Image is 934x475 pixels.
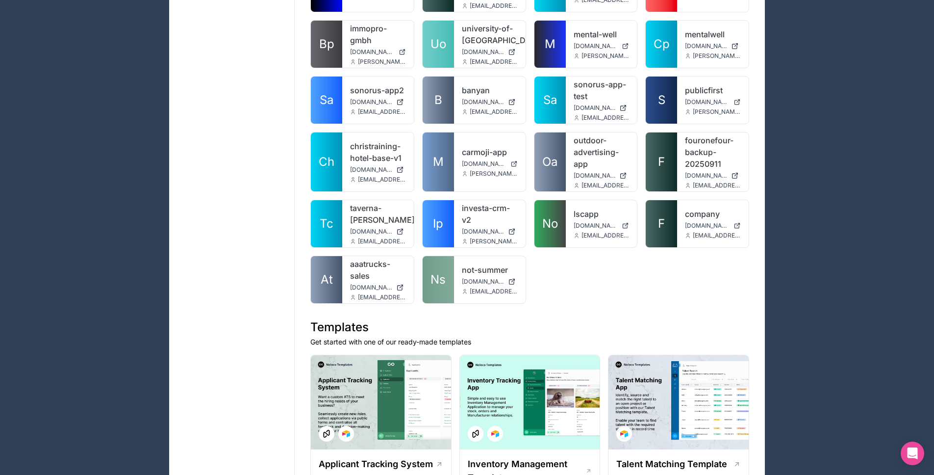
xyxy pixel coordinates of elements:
span: [DOMAIN_NAME][PERSON_NAME] [350,228,392,236]
a: [DOMAIN_NAME] [462,228,518,236]
a: Tc [311,200,342,247]
a: [DOMAIN_NAME] [350,166,406,174]
span: At [321,272,333,288]
span: [DOMAIN_NAME] [350,284,392,291]
span: [PERSON_NAME][EMAIL_ADDRESS][DOMAIN_NAME] [581,52,630,60]
a: mentalwell [685,28,741,40]
a: [DOMAIN_NAME] [462,48,518,56]
a: investa-crm-v2 [462,202,518,226]
span: F [658,216,665,232]
a: taverna-[PERSON_NAME] [350,202,406,226]
span: Ip [433,216,443,232]
span: S [658,92,665,108]
span: [EMAIL_ADDRESS][DOMAIN_NAME] [693,232,741,239]
a: sonorus-app-test [574,79,630,102]
span: [PERSON_NAME][EMAIL_ADDRESS][DOMAIN_NAME] [693,108,741,116]
img: Airtable Logo [620,430,628,438]
span: Cp [654,36,670,52]
span: [DOMAIN_NAME] [350,48,395,56]
span: [DOMAIN_NAME] [685,98,730,106]
a: [DOMAIN_NAME] [350,48,406,56]
span: [EMAIL_ADDRESS][DOMAIN_NAME] [581,114,630,122]
a: [DOMAIN_NAME] [574,172,630,180]
a: [DOMAIN_NAME] [685,222,741,230]
span: Ns [430,272,446,288]
span: [DOMAIN_NAME] [574,104,616,112]
span: [EMAIL_ADDRESS][DOMAIN_NAME] [581,232,630,239]
a: Ns [423,256,454,303]
a: [DOMAIN_NAME][PERSON_NAME] [350,228,406,236]
a: [DOMAIN_NAME] [685,172,741,180]
a: outdoor-advertising-app [574,134,630,170]
a: [DOMAIN_NAME] [350,98,406,106]
span: [DOMAIN_NAME] [574,42,618,50]
a: lscapp [574,208,630,220]
span: [EMAIL_ADDRESS][DOMAIN_NAME] [470,2,518,10]
span: [DOMAIN_NAME] [350,166,392,174]
h1: Applicant Tracking System [319,457,433,471]
a: At [311,256,342,303]
h1: Talent Matching Template [616,457,727,471]
a: [DOMAIN_NAME] [685,42,741,50]
a: [DOMAIN_NAME] [350,284,406,291]
a: university-of-[GEOGRAPHIC_DATA] [462,23,518,46]
span: Tc [320,216,333,232]
span: Ch [319,154,334,170]
a: F [646,200,677,247]
a: Cp [646,21,677,68]
span: [DOMAIN_NAME] [574,172,616,180]
span: [EMAIL_ADDRESS][DOMAIN_NAME] [358,108,406,116]
span: [EMAIL_ADDRESS][DOMAIN_NAME] [358,293,406,301]
a: company [685,208,741,220]
a: [DOMAIN_NAME] [462,98,518,106]
span: Sa [543,92,557,108]
span: Bp [319,36,334,52]
a: carmoji-app [462,146,518,158]
a: Ch [311,132,342,191]
a: Ip [423,200,454,247]
span: [PERSON_NAME][EMAIL_ADDRESS][DOMAIN_NAME] [693,52,741,60]
span: [DOMAIN_NAME] [574,222,618,230]
a: christraining-hotel-base-v1 [350,140,406,164]
a: fouronefour-backup-20250911 [685,134,741,170]
a: F [646,132,677,191]
span: B [434,92,442,108]
span: M [433,154,444,170]
img: Airtable Logo [342,430,350,438]
a: immopro-gmbh [350,23,406,46]
span: [EMAIL_ADDRESS][DOMAIN_NAME] [358,176,406,184]
a: No [534,200,566,247]
img: Airtable Logo [491,430,499,438]
span: [PERSON_NAME][EMAIL_ADDRESS][DOMAIN_NAME] [470,170,518,178]
a: M [423,132,454,191]
span: [DOMAIN_NAME] [685,222,730,230]
span: [EMAIL_ADDRESS][DOMAIN_NAME] [581,182,630,189]
a: sonorus-app2 [350,84,406,96]
span: [EMAIL_ADDRESS][DOMAIN_NAME] [470,108,518,116]
a: Sa [534,77,566,124]
a: M [534,21,566,68]
p: Get started with one of our ready-made templates [310,337,749,347]
a: Sa [311,77,342,124]
a: [DOMAIN_NAME] [574,222,630,230]
span: [EMAIL_ADDRESS][DOMAIN_NAME] [358,237,406,245]
a: publicfirst [685,84,741,96]
div: Open Intercom Messenger [901,442,924,465]
a: banyan [462,84,518,96]
a: [DOMAIN_NAME] [685,98,741,106]
a: S [646,77,677,124]
a: Oa [534,132,566,191]
a: [DOMAIN_NAME] [462,278,518,286]
span: [EMAIL_ADDRESS][DOMAIN_NAME] [693,182,741,189]
span: [DOMAIN_NAME] [462,48,504,56]
span: Uo [430,36,446,52]
span: [PERSON_NAME][EMAIL_ADDRESS][PERSON_NAME][DOMAIN_NAME] [470,237,518,245]
a: Bp [311,21,342,68]
span: [DOMAIN_NAME] [685,172,727,180]
span: [EMAIL_ADDRESS][DOMAIN_NAME] [470,288,518,295]
a: not-summer [462,264,518,276]
span: M [545,36,555,52]
a: [DOMAIN_NAME] [462,160,518,168]
span: [DOMAIN_NAME] [462,228,504,236]
span: [EMAIL_ADDRESS][DOMAIN_NAME] [470,58,518,66]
